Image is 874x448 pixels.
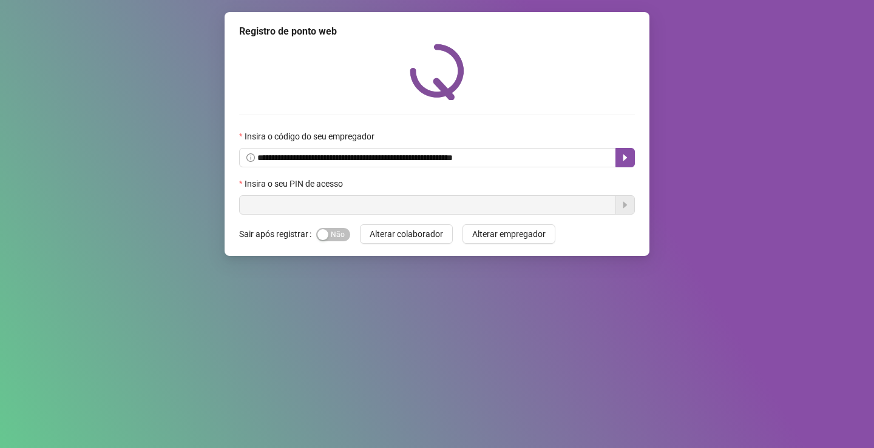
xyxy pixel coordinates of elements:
[239,24,635,39] div: Registro de ponto web
[472,227,546,241] span: Alterar empregador
[370,227,443,241] span: Alterar colaborador
[239,130,382,143] label: Insira o código do seu empregador
[239,177,351,190] label: Insira o seu PIN de acesso
[462,224,555,244] button: Alterar empregador
[360,224,453,244] button: Alterar colaborador
[410,44,464,100] img: QRPoint
[246,153,255,162] span: info-circle
[239,224,316,244] label: Sair após registrar
[620,153,630,162] span: caret-right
